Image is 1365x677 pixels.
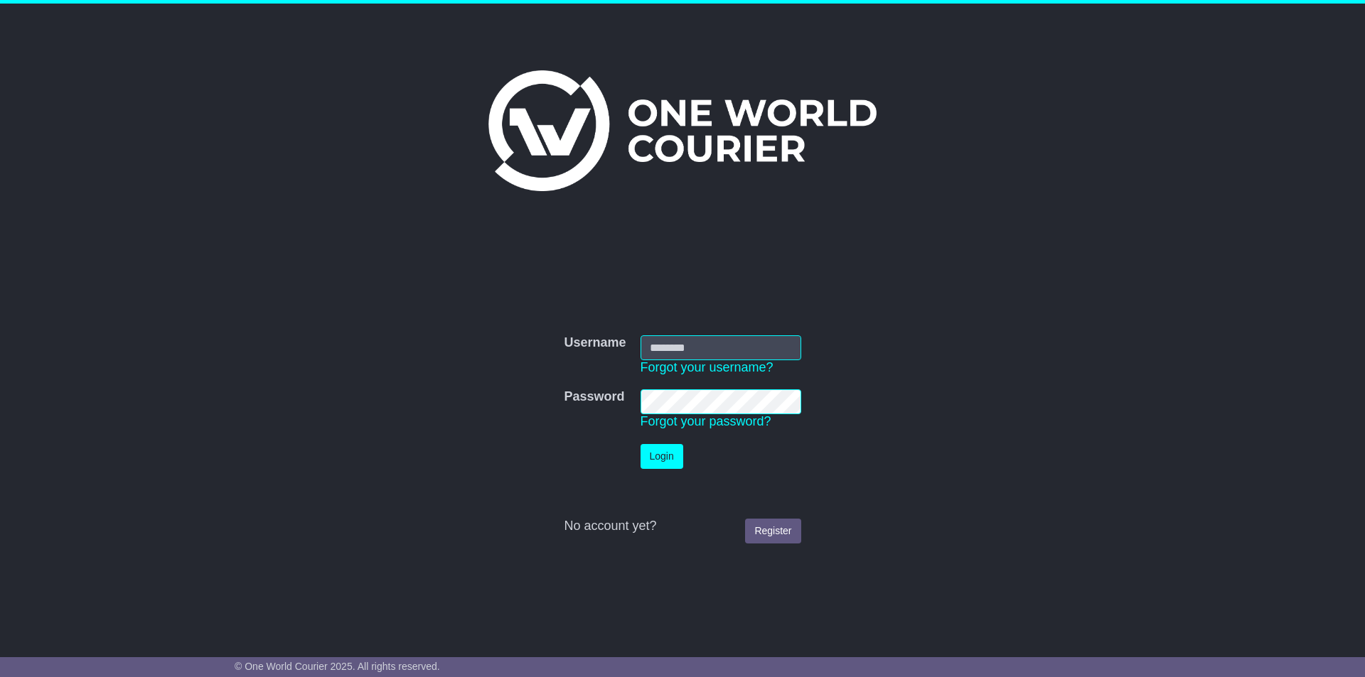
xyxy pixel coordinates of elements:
img: One World [488,70,877,191]
a: Forgot your username? [641,360,773,374]
button: Login [641,444,683,469]
a: Forgot your password? [641,414,771,428]
div: No account yet? [564,519,801,534]
label: Username [564,335,626,351]
a: Register [745,519,801,543]
span: © One World Courier 2025. All rights reserved. [235,661,440,672]
label: Password [564,389,624,405]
